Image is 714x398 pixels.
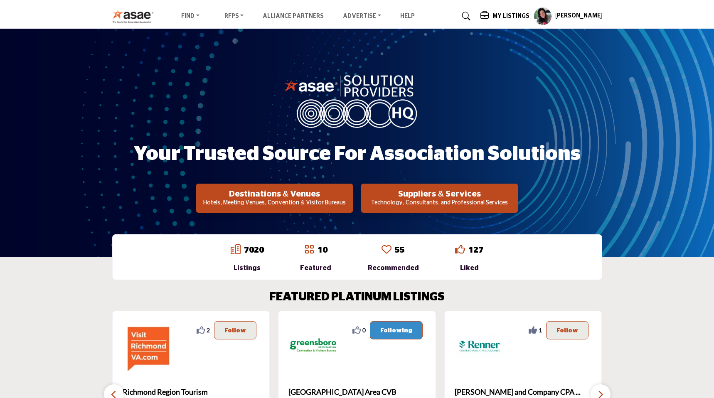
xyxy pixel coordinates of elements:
[480,11,529,21] div: My Listings
[207,326,210,334] span: 2
[300,263,331,273] div: Featured
[123,321,172,371] img: Richmond Region Tourism
[284,73,430,128] img: image
[556,326,578,335] p: Follow
[196,184,353,213] button: Destinations & Venues Hotels, Meeting Venues, Convention & Visitor Bureaus
[455,386,592,398] span: [PERSON_NAME] and Company CPA ...
[134,141,581,167] h1: Your Trusted Source for Association Solutions
[337,10,387,22] a: Advertise
[231,263,264,273] div: Listings
[219,10,250,22] a: RFPs
[214,321,256,339] button: Follow
[112,10,158,23] img: Site Logo
[224,326,246,335] p: Follow
[199,189,350,199] h2: Destinations & Venues
[539,326,542,334] span: 1
[468,246,483,254] a: 127
[304,244,314,256] a: Go to Featured
[395,246,405,254] a: 55
[269,290,445,305] h2: FEATURED PLATINUM LISTINGS
[455,244,465,254] i: Go to Liked
[546,321,588,339] button: Follow
[199,199,350,207] p: Hotels, Meeting Venues, Convention & Visitor Bureaus
[362,326,366,334] span: 0
[361,184,518,213] button: Suppliers & Services Technology, Consultants, and Professional Services
[318,246,327,254] a: 10
[368,263,419,273] div: Recommended
[382,244,391,256] a: Go to Recommended
[288,321,338,371] img: Greensboro Area CVB
[123,386,260,398] span: Richmond Region Tourism
[244,246,264,254] a: 7020
[534,7,552,25] button: Show hide supplier dropdown
[492,12,529,20] h5: My Listings
[455,321,505,371] img: Renner and Company CPA PC
[370,321,423,339] button: Following
[175,10,205,22] a: Find
[288,386,426,398] span: [GEOGRAPHIC_DATA] Area CVB
[263,13,324,19] a: Alliance Partners
[455,263,483,273] div: Liked
[400,13,415,19] a: Help
[454,10,476,23] a: Search
[364,189,515,199] h2: Suppliers & Services
[364,199,515,207] p: Technology, Consultants, and Professional Services
[380,326,412,335] p: Following
[555,12,602,20] h5: [PERSON_NAME]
